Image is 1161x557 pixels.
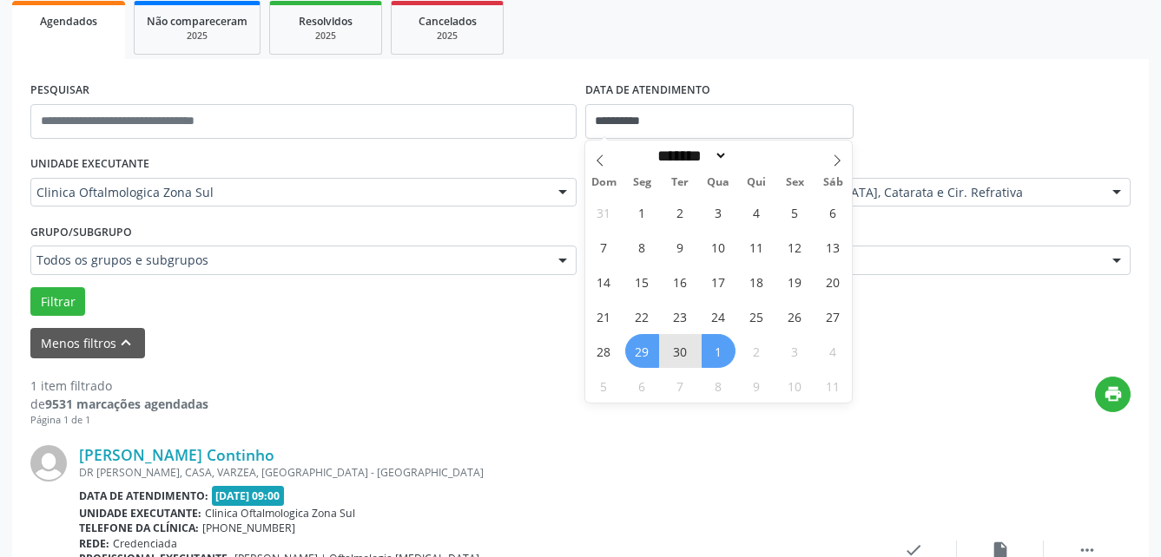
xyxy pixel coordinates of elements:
label: PESQUISAR [30,77,89,104]
span: Outubro 10, 2025 [778,369,812,403]
span: Setembro 2, 2025 [663,195,697,229]
span: Não compareceram [147,14,247,29]
span: Outubro 5, 2025 [587,369,621,403]
span: Setembro 23, 2025 [663,299,697,333]
span: Ter [661,177,699,188]
span: Setembro 21, 2025 [587,299,621,333]
span: Seg [623,177,661,188]
span: [PHONE_NUMBER] [202,521,295,535]
i: keyboard_arrow_up [116,333,135,352]
span: Outubro 7, 2025 [663,369,697,403]
span: Setembro 7, 2025 [587,230,621,264]
span: Setembro 19, 2025 [778,265,812,298]
span: Clinica Oftalmologica Zona Sul [36,184,541,201]
span: Setembro 6, 2025 [816,195,850,229]
span: Setembro 10, 2025 [702,230,736,264]
span: Clinica Oftalmologica Zona Sul [205,506,355,521]
span: Agosto 31, 2025 [587,195,621,229]
span: Setembro 4, 2025 [740,195,774,229]
span: Setembro 25, 2025 [740,299,774,333]
span: Dom [585,177,623,188]
span: Outubro 2, 2025 [740,334,774,368]
span: Setembro 1, 2025 [625,195,659,229]
span: Outubro 3, 2025 [778,334,812,368]
span: Setembro 15, 2025 [625,265,659,298]
input: Year [728,147,785,165]
img: img [30,445,67,482]
b: Data de atendimento: [79,488,208,503]
strong: 9531 marcações agendadas [45,396,208,412]
span: Setembro 30, 2025 [663,334,697,368]
span: Setembro 13, 2025 [816,230,850,264]
span: Outubro 4, 2025 [816,334,850,368]
select: Month [652,147,729,165]
span: Setembro 3, 2025 [702,195,736,229]
span: Setembro 24, 2025 [702,299,736,333]
span: Setembro 9, 2025 [663,230,697,264]
span: Setembro 17, 2025 [702,265,736,298]
span: Setembro 28, 2025 [587,334,621,368]
i: print [1104,384,1123,403]
span: Outubro 6, 2025 [625,369,659,403]
span: Outubro 1, 2025 [702,334,736,368]
span: Setembro 20, 2025 [816,265,850,298]
span: Sáb [814,177,852,188]
span: Setembro 27, 2025 [816,299,850,333]
span: Setembro 22, 2025 [625,299,659,333]
span: Setembro 18, 2025 [740,265,774,298]
span: Todos os grupos e subgrupos [36,252,541,269]
span: Setembro 16, 2025 [663,265,697,298]
span: Setembro 26, 2025 [778,299,812,333]
span: Qui [737,177,775,188]
span: Outubro 9, 2025 [740,369,774,403]
b: Rede: [79,536,109,551]
span: Setembro 5, 2025 [778,195,812,229]
span: Setembro 29, 2025 [625,334,659,368]
label: DATA DE ATENDIMENTO [585,77,710,104]
span: Setembro 8, 2025 [625,230,659,264]
span: Outubro 11, 2025 [816,369,850,403]
span: Setembro 12, 2025 [778,230,812,264]
button: Filtrar [30,287,85,317]
div: DR [PERSON_NAME], CASA, VARZEA, [GEOGRAPHIC_DATA] - [GEOGRAPHIC_DATA] [79,465,870,480]
span: Setembro 11, 2025 [740,230,774,264]
b: Unidade executante: [79,506,201,521]
span: Qua [699,177,737,188]
span: [DATE] 09:00 [212,486,285,506]
a: [PERSON_NAME] Continho [79,445,274,464]
div: 2025 [282,29,369,43]
button: print [1095,377,1131,412]
span: Credenciada [113,536,177,551]
div: 1 item filtrado [30,377,208,395]
span: Sex [775,177,814,188]
div: 2025 [404,29,491,43]
label: Grupo/Subgrupo [30,219,132,246]
span: Resolvidos [299,14,353,29]
div: Página 1 de 1 [30,413,208,428]
b: Telefone da clínica: [79,521,199,535]
span: Agendados [40,14,97,29]
span: Cancelados [419,14,477,29]
span: Outubro 8, 2025 [702,369,736,403]
div: de [30,395,208,413]
span: Setembro 14, 2025 [587,265,621,298]
button: Menos filtroskeyboard_arrow_up [30,328,145,358]
label: UNIDADE EXECUTANTE [30,151,149,178]
div: 2025 [147,29,247,43]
